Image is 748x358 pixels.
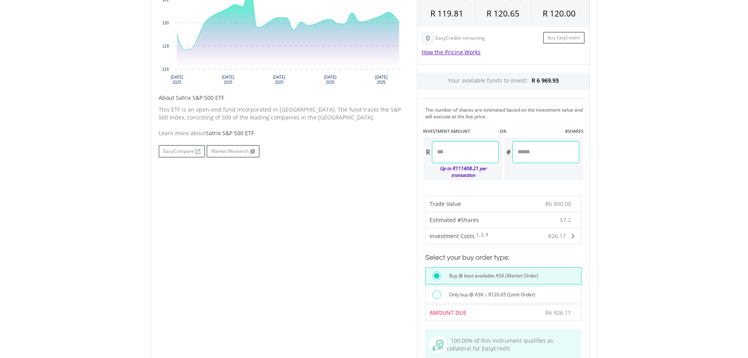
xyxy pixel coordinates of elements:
[425,106,586,120] div: The number of shares are estimated based on the investment value and will execute at the live price.
[545,200,571,207] span: R6 900.00
[159,145,205,158] a: EasyCompare
[222,75,234,84] text: [DATE] 2025
[430,216,479,224] span: Estimated #Shares
[422,32,434,44] div: 0
[162,44,169,48] text: 118
[159,129,405,137] div: Learn more about
[543,8,576,19] span: R 120.00
[417,73,589,90] div: Your available funds to invest:
[375,75,388,84] text: [DATE] 2025
[273,75,285,84] text: [DATE] 2025
[170,75,183,84] text: [DATE] 2025
[162,21,169,25] text: 120
[324,75,337,84] text: [DATE] 2025
[433,340,443,351] img: collateral-qualifying-green.svg
[423,128,470,134] label: INVESTMENT AMOUNT
[447,337,553,352] span: 100.00% of this instrument qualifies as collateral for EasyCredit.
[159,94,405,102] h5: About Satrix S&P 500 ETF
[425,252,582,263] h3: Select your buy order type:
[504,141,512,163] div: #
[162,67,169,72] text: 116
[435,35,485,42] div: EasyCredits remaining
[565,128,583,134] label: #SHARES
[560,216,571,224] span: 57.2
[498,128,508,134] label: -OR-
[476,232,488,237] sup: 1, 2, 3
[430,309,466,316] span: AMOUNT DUE
[430,232,475,240] span: Investment Costs
[444,290,535,299] label: Only buy @ ASK ≤ R120.65 (Limit Order)
[548,232,566,240] span: R26.17
[532,77,559,84] span: R 6 969.93
[206,129,254,137] span: Satrix S&P 500 ETF
[444,272,538,280] label: Buy @ best available ASK (Market Order)
[424,163,499,180] div: Up to R111408.21 per transaction
[543,32,585,44] a: Buy EasyCredits
[486,8,519,19] span: R 120.65
[159,106,405,121] p: This ETF is an open-end fund incorporated in [GEOGRAPHIC_DATA]. The fund tracks the S&P 500 Index...
[207,145,260,158] a: Market Research
[424,141,432,163] div: R
[545,309,571,316] span: R6 926.17
[430,8,463,19] span: R 119.81
[430,200,461,207] span: Trade Value
[422,48,481,56] a: How the Pricing Works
